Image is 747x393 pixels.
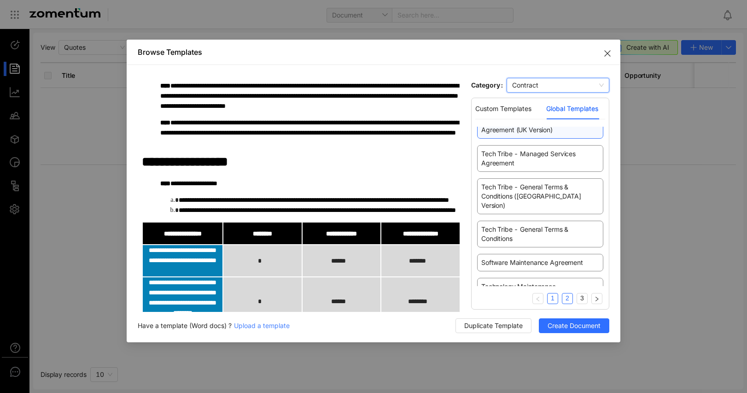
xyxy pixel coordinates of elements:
[577,293,588,304] li: 3
[455,318,531,333] button: Duplicate Template
[138,47,609,57] div: Browse Templates
[481,258,583,267] span: Software Maintenance Agreement
[594,296,600,302] span: right
[577,293,587,303] a: 3
[475,104,531,114] div: Custom Templates
[539,318,609,333] button: Create Document
[546,104,598,114] div: Global Templates
[477,145,603,172] div: Tech Tribe - Managed Services Agreement
[464,321,523,331] span: Duplicate Template
[481,282,556,291] span: Technology Maintenance
[532,293,543,304] li: Previous Page
[234,321,290,331] span: Upload a template
[477,278,603,295] div: Technology Maintenance
[535,296,541,302] span: left
[471,81,507,89] label: Category
[232,318,292,333] button: Upload a template
[477,178,603,214] div: Tech Tribe - General Terms & Conditions ([GEOGRAPHIC_DATA] Version)
[532,293,543,304] button: left
[562,293,572,303] a: 2
[548,321,601,331] span: Create Document
[548,293,558,303] a: 1
[481,182,599,210] span: Tech Tribe - General Terms & Conditions ([GEOGRAPHIC_DATA] Version)
[481,149,599,168] span: Tech Tribe - Managed Services Agreement
[595,40,620,65] button: Close
[547,293,558,304] li: 1
[477,221,603,247] div: Tech Tribe - General Terms & Conditions
[562,293,573,304] li: 2
[591,293,602,304] li: Next Page
[477,254,603,271] div: Software Maintenance Agreement
[591,293,602,304] button: right
[512,78,604,92] span: Contract
[138,318,232,331] div: Have a template (Word docs) ?
[481,225,599,243] span: Tech Tribe - General Terms & Conditions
